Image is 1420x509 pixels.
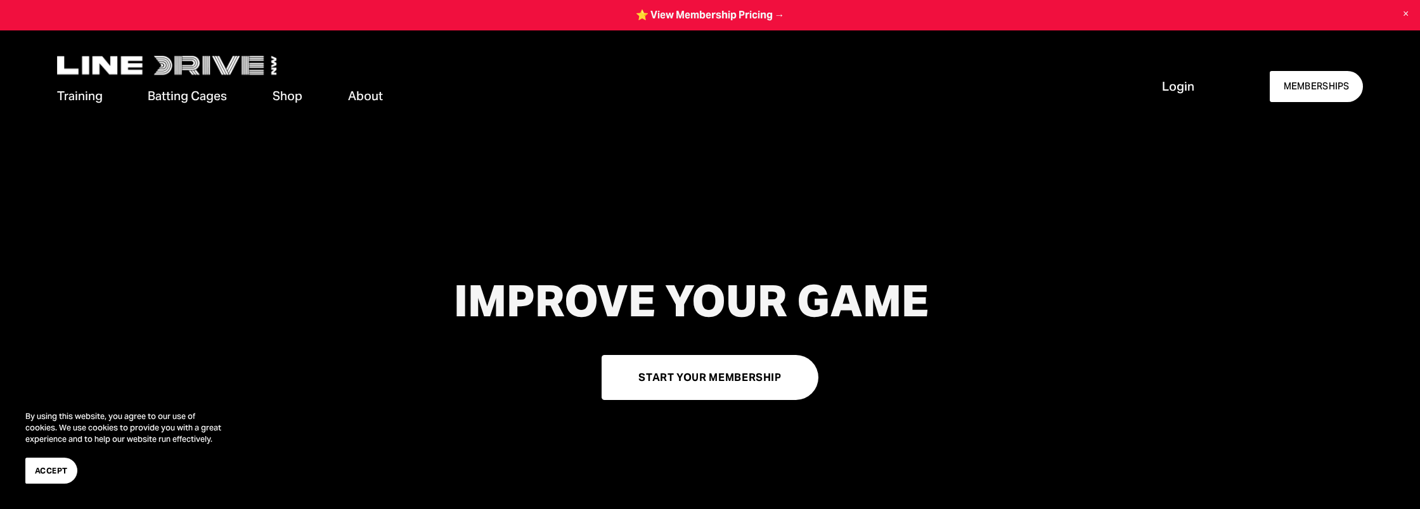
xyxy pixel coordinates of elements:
button: Accept [25,458,77,484]
span: About [348,87,383,105]
a: MEMBERSHIPS [1270,71,1363,102]
a: folder dropdown [148,86,227,106]
span: Batting Cages [148,87,227,105]
span: Accept [35,465,68,477]
img: LineDrive NorthWest [57,56,276,75]
section: Cookie banner [13,398,241,496]
a: folder dropdown [348,86,383,106]
a: START YOUR MEMBERSHIP [602,355,818,400]
a: Login [1162,78,1194,95]
h1: IMPROVE YOUR GAME [341,276,1042,326]
a: folder dropdown [57,86,103,106]
span: Training [57,87,103,105]
a: Shop [273,86,302,106]
p: By using this website, you agree to our use of cookies. We use cookies to provide you with a grea... [25,411,228,445]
